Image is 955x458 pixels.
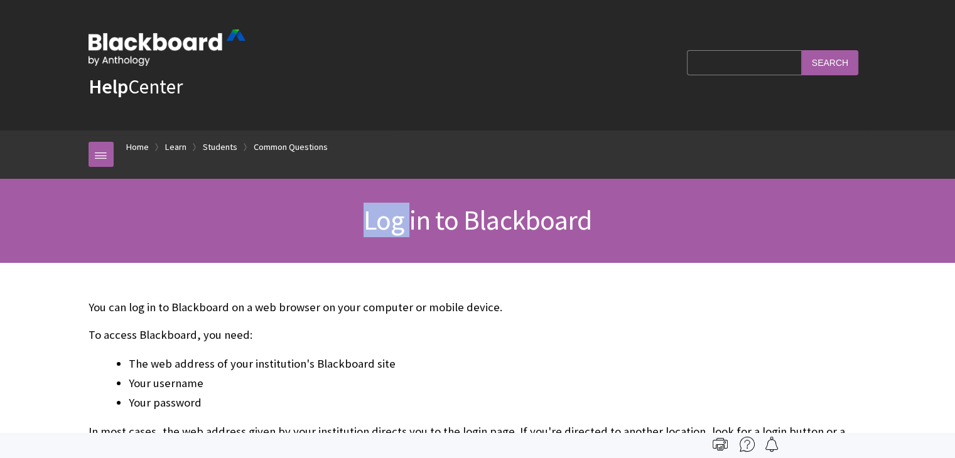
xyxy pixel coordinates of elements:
img: More help [740,437,755,452]
a: Students [203,139,237,155]
span: Log in to Blackboard [364,203,591,237]
a: Home [126,139,149,155]
li: The web address of your institution's Blackboard site [129,355,867,373]
p: To access Blackboard, you need: [89,327,867,343]
input: Search [802,50,858,75]
p: You can log in to Blackboard on a web browser on your computer or mobile device. [89,299,867,316]
a: HelpCenter [89,74,183,99]
strong: Help [89,74,128,99]
img: Follow this page [764,437,779,452]
p: In most cases, the web address given by your institution directs you to the login page. If you're... [89,423,867,456]
a: Common Questions [254,139,328,155]
a: Learn [165,139,186,155]
li: Your username [129,375,867,392]
img: Blackboard by Anthology [89,29,245,66]
li: Your password [129,394,867,412]
img: Print [713,437,728,452]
